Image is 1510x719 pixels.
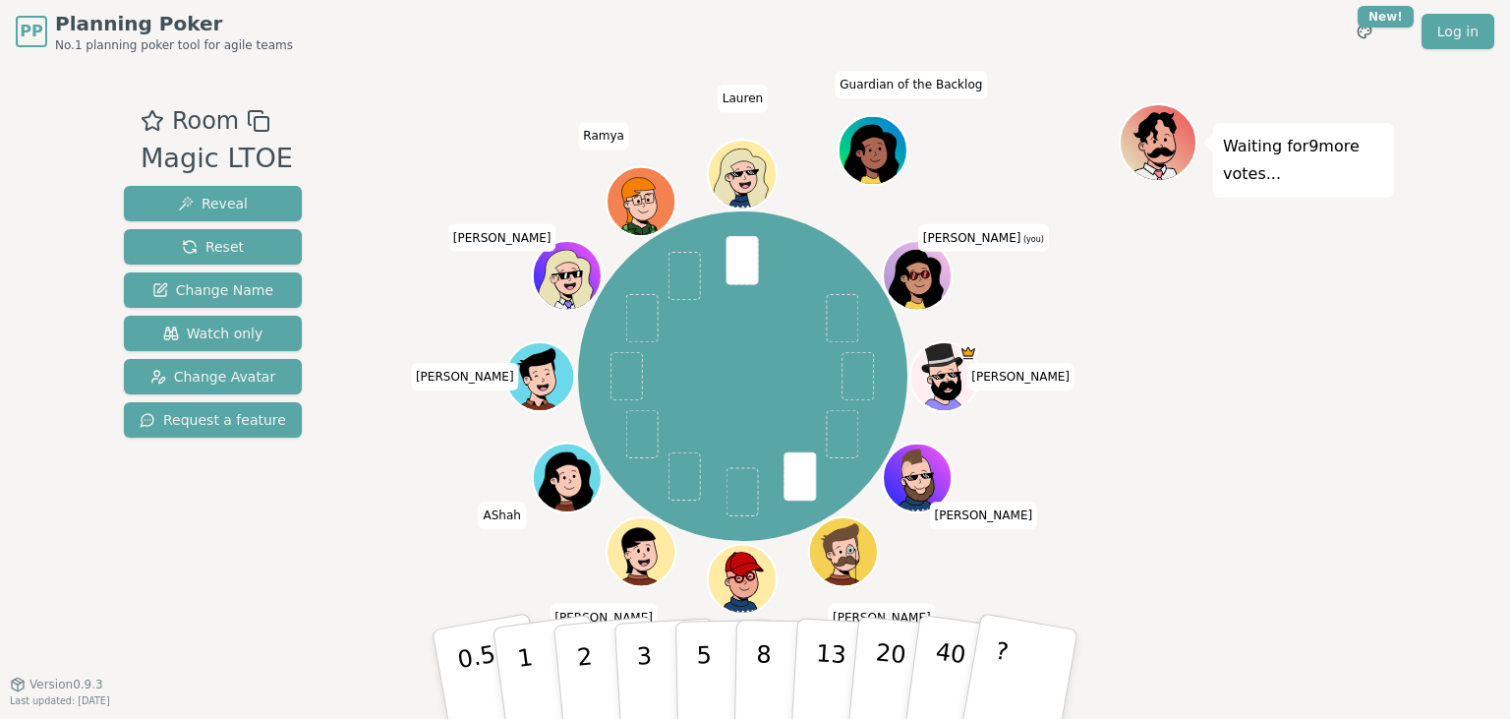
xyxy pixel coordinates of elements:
[411,363,519,390] span: Click to change your name
[1223,133,1384,188] p: Waiting for 9 more votes...
[835,71,987,98] span: Click to change your name
[55,10,293,37] span: Planning Poker
[124,359,302,394] button: Change Avatar
[886,243,951,308] button: Click to change your avatar
[124,316,302,351] button: Watch only
[150,367,276,387] span: Change Avatar
[182,237,244,257] span: Reset
[578,122,629,150] span: Click to change your name
[1347,14,1382,49] button: New!
[124,402,302,438] button: Request a feature
[55,37,293,53] span: No.1 planning poker tool for agile teams
[10,695,110,706] span: Last updated: [DATE]
[1020,234,1044,243] span: (you)
[718,85,768,112] span: Click to change your name
[124,229,302,265] button: Reset
[550,603,658,630] span: Click to change your name
[1358,6,1414,28] div: New!
[929,502,1037,529] span: Click to change your name
[163,324,263,343] span: Watch only
[966,363,1074,390] span: Click to change your name
[1422,14,1494,49] a: Log in
[478,502,525,529] span: Click to change your name
[124,272,302,308] button: Change Name
[29,677,103,692] span: Version 0.9.3
[16,10,293,53] a: PPPlanning PokerNo.1 planning poker tool for agile teams
[960,344,978,362] span: Tim is the host
[20,20,42,43] span: PP
[140,410,286,430] span: Request a feature
[448,223,556,251] span: Click to change your name
[10,677,103,692] button: Version0.9.3
[172,103,239,139] span: Room
[124,186,302,221] button: Reveal
[152,280,273,300] span: Change Name
[918,223,1049,251] span: Click to change your name
[178,194,248,213] span: Reveal
[141,103,164,139] button: Add as favourite
[141,139,293,179] div: Magic LTOE
[828,603,936,630] span: Click to change your name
